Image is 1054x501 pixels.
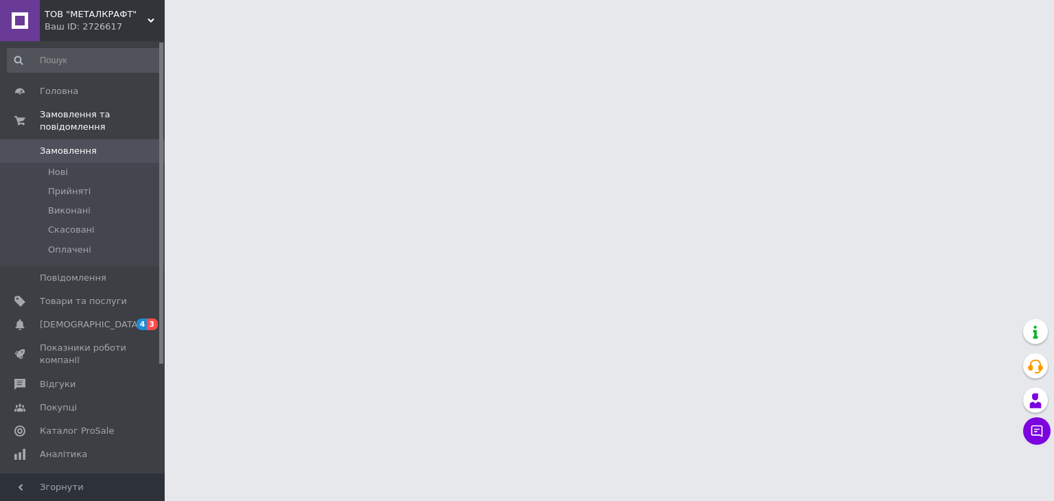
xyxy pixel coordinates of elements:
[137,318,148,330] span: 4
[40,85,78,97] span: Головна
[40,108,165,133] span: Замовлення та повідомлення
[40,342,127,366] span: Показники роботи компанії
[40,425,114,437] span: Каталог ProSale
[48,224,95,236] span: Скасовані
[40,295,127,307] span: Товари та послуги
[48,166,68,178] span: Нові
[40,318,141,331] span: [DEMOGRAPHIC_DATA]
[40,272,106,284] span: Повідомлення
[40,145,97,157] span: Замовлення
[40,401,77,414] span: Покупці
[1023,417,1051,445] button: Чат з покупцем
[40,471,127,496] span: Інструменти веб-майстра та SEO
[45,8,148,21] span: ТОВ "МЕТАЛКРАФТ"
[45,21,165,33] div: Ваш ID: 2726617
[40,448,87,461] span: Аналітика
[48,185,91,198] span: Прийняті
[147,318,158,330] span: 3
[48,205,91,217] span: Виконані
[48,244,91,256] span: Оплачені
[40,378,75,391] span: Відгуки
[7,48,162,73] input: Пошук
